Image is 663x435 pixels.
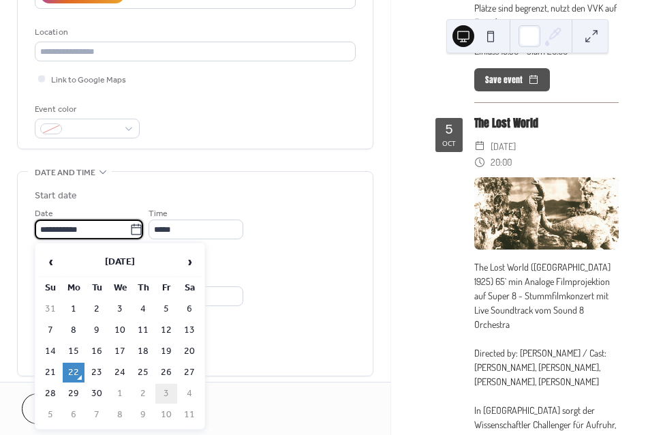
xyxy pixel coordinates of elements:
[40,320,61,340] td: 7
[109,299,131,319] td: 3
[40,299,61,319] td: 31
[155,278,177,298] th: Fr
[63,342,84,361] td: 15
[179,384,200,404] td: 4
[35,207,53,221] span: Date
[474,138,485,155] div: ​
[474,115,619,132] div: The Lost World
[179,278,200,298] th: Sa
[109,363,131,382] td: 24
[149,207,168,221] span: Time
[63,299,84,319] td: 1
[86,299,108,319] td: 2
[109,384,131,404] td: 1
[491,138,516,155] span: [DATE]
[155,342,177,361] td: 19
[179,363,200,382] td: 27
[132,342,154,361] td: 18
[86,320,108,340] td: 9
[86,384,108,404] td: 30
[63,320,84,340] td: 8
[109,405,131,425] td: 8
[22,393,106,424] button: Cancel
[40,363,61,382] td: 21
[35,102,137,117] div: Event color
[35,25,353,40] div: Location
[155,405,177,425] td: 10
[179,342,200,361] td: 20
[179,405,200,425] td: 11
[109,342,131,361] td: 17
[86,363,108,382] td: 23
[40,248,61,275] span: ‹
[63,247,177,277] th: [DATE]
[132,320,154,340] td: 11
[40,278,61,298] th: Su
[474,154,485,170] div: ​
[109,278,131,298] th: We
[132,278,154,298] th: Th
[155,363,177,382] td: 26
[442,140,456,147] div: Oct
[40,342,61,361] td: 14
[63,384,84,404] td: 29
[491,154,512,170] span: 20:00
[86,278,108,298] th: Tu
[132,363,154,382] td: 25
[132,384,154,404] td: 2
[40,405,61,425] td: 5
[132,405,154,425] td: 9
[63,363,84,382] td: 22
[132,299,154,319] td: 4
[179,320,200,340] td: 13
[445,123,453,137] div: 5
[63,405,84,425] td: 6
[35,166,95,180] span: Date and time
[35,189,77,203] div: Start date
[109,320,131,340] td: 10
[179,248,200,275] span: ›
[40,384,61,404] td: 28
[51,73,126,87] span: Link to Google Maps
[86,342,108,361] td: 16
[155,384,177,404] td: 3
[155,299,177,319] td: 5
[179,299,200,319] td: 6
[86,405,108,425] td: 7
[63,278,84,298] th: Mo
[155,320,177,340] td: 12
[474,68,550,91] button: Save event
